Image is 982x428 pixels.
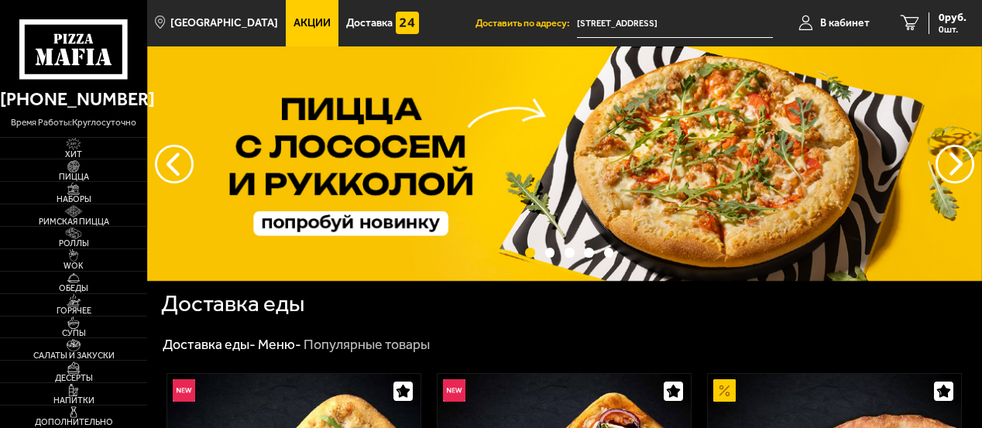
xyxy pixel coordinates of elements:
[155,145,194,183] button: следующий
[396,12,419,35] img: 15daf4d41897b9f0e9f617042186c801.svg
[604,248,614,258] button: точки переключения
[577,9,774,38] input: Ваш адрес доставки
[525,248,535,258] button: точки переключения
[584,248,594,258] button: точки переключения
[173,379,196,402] img: Новинка
[161,293,304,316] h1: Доставка еды
[170,18,278,29] span: [GEOGRAPHIC_DATA]
[939,25,967,34] span: 0 шт.
[304,336,430,354] div: Популярные товары
[163,336,256,353] a: Доставка еды-
[545,248,555,258] button: точки переключения
[294,18,331,29] span: Акции
[443,379,466,402] img: Новинка
[346,18,393,29] span: Доставка
[713,379,736,402] img: Акционный
[936,145,974,183] button: предыдущий
[939,12,967,23] span: 0 руб.
[820,18,870,29] span: В кабинет
[258,336,301,353] a: Меню-
[476,19,577,29] span: Доставить по адресу:
[565,248,575,258] button: точки переключения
